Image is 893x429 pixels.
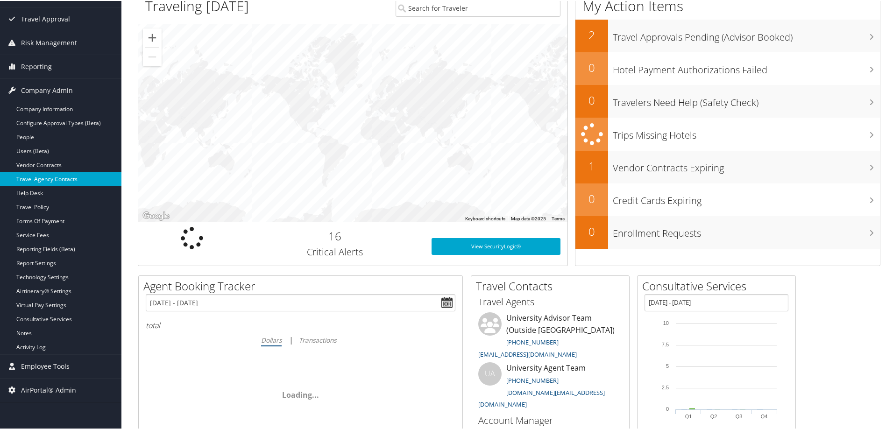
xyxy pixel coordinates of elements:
tspan: 2.5 [662,384,669,389]
tspan: 0 [666,405,669,411]
a: Open this area in Google Maps (opens a new window) [141,209,171,221]
h3: Travelers Need Help (Safety Check) [613,91,880,108]
i: Dollars [261,335,282,344]
h3: Travel Agents [478,295,622,308]
h2: 0 [575,91,608,107]
h3: Critical Alerts [253,245,418,258]
h3: Hotel Payment Authorizations Failed [613,58,880,76]
a: 0Travelers Need Help (Safety Check) [575,84,880,117]
h2: 1 [575,157,608,173]
span: Reporting [21,54,52,77]
button: Keyboard shortcuts [465,215,505,221]
a: [DOMAIN_NAME][EMAIL_ADDRESS][DOMAIN_NAME] [478,387,605,408]
span: Travel Approval [21,7,70,30]
h2: 0 [575,59,608,75]
a: [PHONE_NUMBER] [506,337,559,345]
h3: Travel Approvals Pending (Advisor Booked) [613,25,880,43]
a: View SecurityLogic® [432,237,560,254]
text: Q3 [736,413,743,418]
h2: Consultative Services [642,277,795,293]
img: Google [141,209,171,221]
h2: Agent Booking Tracker [143,277,462,293]
h6: total [146,319,455,330]
div: | [146,333,455,345]
a: [EMAIL_ADDRESS][DOMAIN_NAME] [478,349,577,358]
a: Trips Missing Hotels [575,117,880,150]
h3: Credit Cards Expiring [613,189,880,206]
h2: 2 [575,26,608,42]
li: University Advisor Team (Outside [GEOGRAPHIC_DATA]) [474,311,627,361]
h2: 0 [575,190,608,206]
button: Zoom in [143,28,162,46]
i: Transactions [299,335,336,344]
h3: Vendor Contracts Expiring [613,156,880,174]
text: Q4 [761,413,768,418]
h2: 0 [575,223,608,239]
div: UA [478,361,502,385]
span: Employee Tools [21,354,70,377]
h3: Trips Missing Hotels [613,123,880,141]
a: 1Vendor Contracts Expiring [575,150,880,183]
a: 2Travel Approvals Pending (Advisor Booked) [575,19,880,51]
span: Map data ©2025 [511,215,546,220]
span: Loading... [282,389,319,399]
h3: Account Manager [478,413,622,426]
h3: Enrollment Requests [613,221,880,239]
a: 0Enrollment Requests [575,215,880,248]
span: Company Admin [21,78,73,101]
span: AirPortal® Admin [21,378,76,401]
span: Risk Management [21,30,77,54]
li: University Agent Team [474,361,627,411]
tspan: 7.5 [662,341,669,346]
a: [PHONE_NUMBER] [506,375,559,384]
text: Q2 [710,413,717,418]
tspan: 10 [663,319,669,325]
tspan: 5 [666,362,669,368]
a: 0Credit Cards Expiring [575,183,880,215]
a: Terms (opens in new tab) [552,215,565,220]
a: 0Hotel Payment Authorizations Failed [575,51,880,84]
text: Q1 [685,413,692,418]
h2: 16 [253,227,418,243]
h2: Travel Contacts [476,277,629,293]
button: Zoom out [143,47,162,65]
